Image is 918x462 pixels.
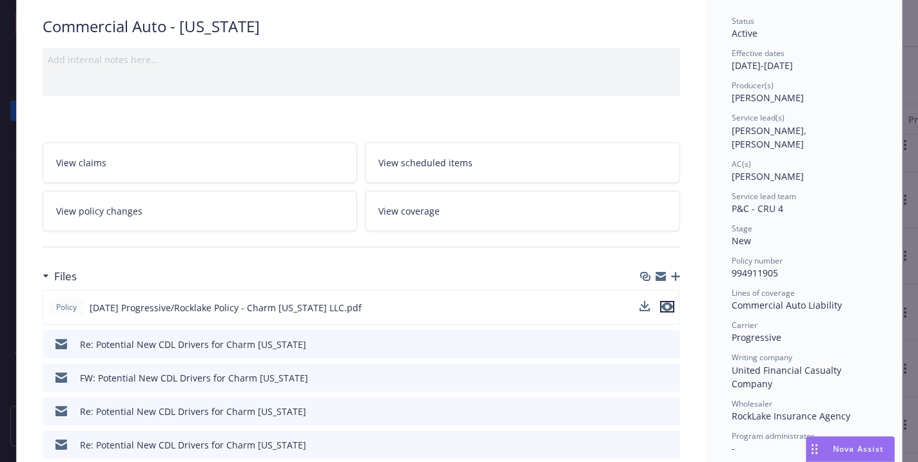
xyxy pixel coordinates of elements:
span: View policy changes [56,204,142,218]
button: Nova Assist [806,436,895,462]
span: 994911905 [732,267,778,279]
button: preview file [660,301,674,314]
span: Commercial Auto Liability [732,299,842,311]
span: Wholesaler [732,398,772,409]
span: Effective dates [732,48,785,59]
button: download file [643,371,653,385]
span: [PERSON_NAME] [732,170,804,182]
button: download file [643,405,653,418]
div: Re: Potential New CDL Drivers for Charm [US_STATE] [80,338,306,351]
div: Add internal notes here... [48,53,675,66]
span: Progressive [732,331,781,343]
span: Policy number [732,255,783,266]
button: download file [643,438,653,452]
button: preview file [663,405,675,418]
span: Policy [54,302,79,313]
span: Active [732,27,757,39]
button: preview file [663,338,675,351]
div: [DATE] - [DATE] [732,48,876,72]
span: Service lead team [732,191,796,202]
span: [PERSON_NAME], [PERSON_NAME] [732,124,809,150]
span: Service lead(s) [732,112,785,123]
a: View claims [43,142,358,183]
span: Stage [732,223,752,234]
span: Writing company [732,352,792,363]
span: Carrier [732,320,757,331]
a: View policy changes [43,191,358,231]
span: Program administrator [732,430,814,441]
h3: Files [54,268,77,285]
span: [DATE] Progressive/Rocklake Policy - Charm [US_STATE] LLC.pdf [90,301,362,314]
div: Drag to move [806,437,823,461]
div: Re: Potential New CDL Drivers for Charm [US_STATE] [80,438,306,452]
span: Nova Assist [833,443,884,454]
div: Re: Potential New CDL Drivers for Charm [US_STATE] [80,405,306,418]
button: download file [640,301,650,311]
span: Lines of coverage [732,287,795,298]
div: Commercial Auto - [US_STATE] [43,15,680,37]
button: preview file [663,371,675,385]
span: View scheduled items [378,156,473,169]
span: Status [732,15,754,26]
span: - [732,442,735,454]
span: United Financial Casualty Company [732,364,844,390]
span: View claims [56,156,106,169]
span: [PERSON_NAME] [732,91,804,104]
button: download file [640,301,650,314]
span: RockLake Insurance Agency [732,410,850,422]
span: P&C - CRU 4 [732,202,783,215]
span: Producer(s) [732,80,774,91]
div: FW: Potential New CDL Drivers for Charm [US_STATE] [80,371,308,385]
span: View coverage [378,204,440,218]
a: View coverage [365,191,680,231]
div: Files [43,268,77,285]
a: View scheduled items [365,142,680,183]
button: preview file [660,301,674,313]
button: preview file [663,438,675,452]
span: New [732,235,751,247]
span: AC(s) [732,159,751,169]
button: download file [643,338,653,351]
